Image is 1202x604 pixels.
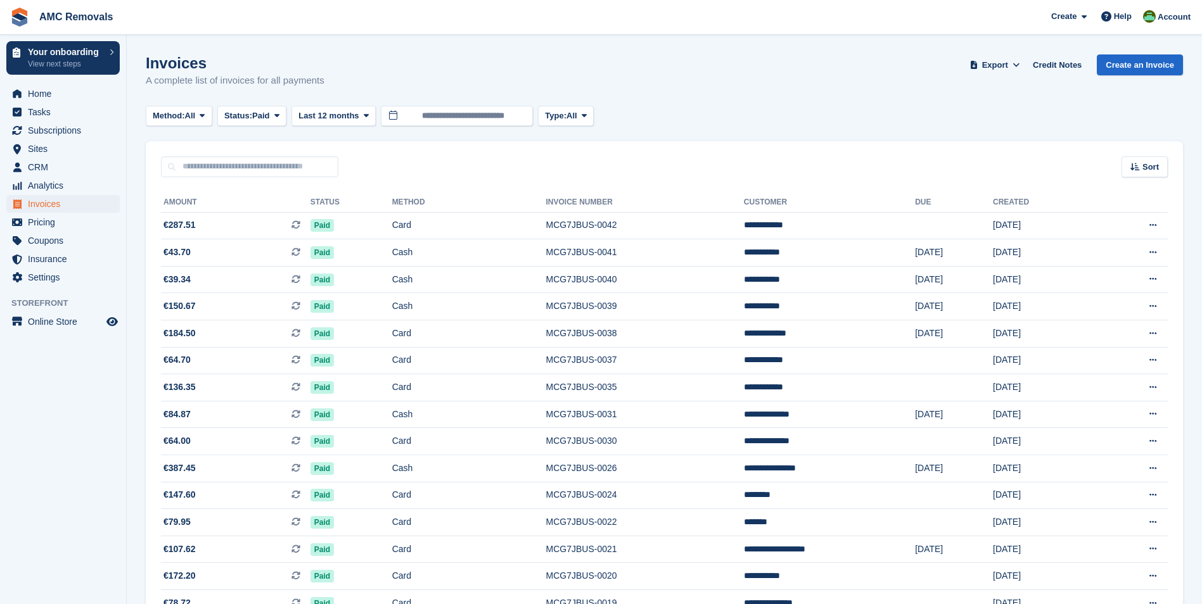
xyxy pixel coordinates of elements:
span: €84.87 [163,408,191,421]
td: [DATE] [993,347,1094,374]
td: Card [392,320,546,348]
td: [DATE] [993,536,1094,563]
span: Paid [310,246,334,259]
td: MCG7JBUS-0026 [546,455,744,482]
td: [DATE] [915,239,993,267]
td: Card [392,563,546,590]
td: [DATE] [993,455,1094,482]
span: Subscriptions [28,122,104,139]
span: €43.70 [163,246,191,259]
span: Status: [224,110,252,122]
td: [DATE] [993,563,1094,590]
td: [DATE] [993,509,1094,536]
th: Customer [744,192,915,213]
td: MCG7JBUS-0024 [546,482,744,509]
a: Credit Notes [1028,54,1087,75]
td: Cash [392,401,546,428]
a: menu [6,268,120,286]
img: Kayleigh Deegan [1143,10,1156,23]
th: Created [993,192,1094,213]
span: Paid [310,300,334,313]
span: Paid [310,570,334,582]
td: MCG7JBUS-0021 [546,536,744,563]
span: Paid [310,435,334,448]
td: Cash [392,266,546,293]
th: Status [310,192,392,213]
td: MCG7JBUS-0042 [546,212,744,239]
button: Last 12 months [291,106,376,127]
span: €79.95 [163,515,191,529]
h1: Invoices [146,54,324,72]
span: Settings [28,268,104,286]
td: MCG7JBUS-0040 [546,266,744,293]
span: €136.35 [163,381,196,394]
td: Card [392,509,546,536]
td: [DATE] [993,482,1094,509]
td: Card [392,212,546,239]
a: menu [6,85,120,103]
span: CRM [28,158,104,176]
span: All [566,110,577,122]
a: menu [6,313,120,330]
span: Online Store [28,313,104,330]
td: [DATE] [915,401,993,428]
td: Card [392,374,546,401]
td: [DATE] [993,320,1094,348]
td: [DATE] [993,212,1094,239]
span: Help [1114,10,1132,23]
span: Paid [310,516,334,529]
span: €287.51 [163,218,196,232]
td: MCG7JBUS-0030 [546,428,744,455]
p: View next steps [28,58,103,70]
a: Create an Invoice [1097,54,1183,75]
td: Cash [392,239,546,267]
td: MCG7JBUS-0031 [546,401,744,428]
span: All [185,110,196,122]
td: [DATE] [915,536,993,563]
span: €39.34 [163,273,191,286]
a: AMC Removals [34,6,118,27]
span: €147.60 [163,488,196,501]
th: Due [915,192,993,213]
span: Create [1051,10,1077,23]
td: Cash [392,293,546,320]
img: stora-icon-8386f47178a22dfd0bd8f6a31ec36ba5ce8667c1dd55bd0f319d3a0aa187defe.svg [10,8,29,27]
span: Paid [310,381,334,394]
span: Paid [310,489,334,501]
span: Sites [28,140,104,158]
span: Analytics [28,177,104,194]
span: Export [982,59,1008,72]
td: Card [392,347,546,374]
td: MCG7JBUS-0020 [546,563,744,590]
a: menu [6,140,120,158]
td: [DATE] [915,320,993,348]
td: Card [392,428,546,455]
td: MCG7JBUS-0035 [546,374,744,401]
span: Paid [252,110,269,122]
td: [DATE] [915,455,993,482]
p: A complete list of invoices for all payments [146,73,324,88]
td: [DATE] [993,293,1094,320]
td: [DATE] [915,293,993,320]
button: Export [967,54,1023,75]
span: Paid [310,327,334,340]
span: €107.62 [163,543,196,556]
span: Method: [153,110,185,122]
span: Invoices [28,195,104,213]
a: menu [6,158,120,176]
span: Pricing [28,213,104,231]
th: Invoice Number [546,192,744,213]
span: Home [28,85,104,103]
td: MCG7JBUS-0039 [546,293,744,320]
span: €64.00 [163,434,191,448]
th: Amount [161,192,310,213]
button: Method: All [146,106,212,127]
td: Card [392,482,546,509]
td: MCG7JBUS-0038 [546,320,744,348]
a: menu [6,177,120,194]
td: MCG7JBUS-0041 [546,239,744,267]
td: Card [392,536,546,563]
td: [DATE] [993,428,1094,455]
span: €184.50 [163,327,196,340]
a: menu [6,122,120,139]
